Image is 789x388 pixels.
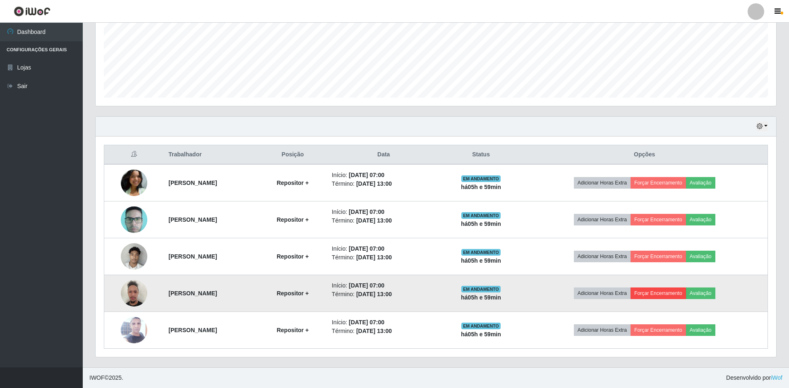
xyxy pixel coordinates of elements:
[259,145,327,165] th: Posição
[574,287,631,299] button: Adicionar Horas Extra
[574,324,631,336] button: Adicionar Horas Extra
[89,374,123,382] span: © 2025 .
[686,177,715,189] button: Avaliação
[332,171,436,180] li: Início:
[356,291,392,297] time: [DATE] 13:00
[771,374,782,381] a: iWof
[277,327,309,333] strong: Repositor +
[163,145,259,165] th: Trabalhador
[574,251,631,262] button: Adicionar Horas Extra
[461,249,501,256] span: EM ANDAMENTO
[277,290,309,297] strong: Repositor +
[441,145,522,165] th: Status
[461,184,501,190] strong: há 05 h e 59 min
[121,275,147,311] img: 1753289887027.jpeg
[461,220,501,227] strong: há 05 h e 59 min
[168,327,217,333] strong: [PERSON_NAME]
[332,180,436,188] li: Término:
[461,294,501,301] strong: há 05 h e 59 min
[349,282,384,289] time: [DATE] 07:00
[686,287,715,299] button: Avaliação
[332,253,436,262] li: Término:
[168,216,217,223] strong: [PERSON_NAME]
[332,244,436,253] li: Início:
[631,251,686,262] button: Forçar Encerramento
[349,208,384,215] time: [DATE] 07:00
[332,216,436,225] li: Término:
[327,145,441,165] th: Data
[726,374,782,382] span: Desenvolvido por
[332,208,436,216] li: Início:
[461,323,501,329] span: EM ANDAMENTO
[349,172,384,178] time: [DATE] 07:00
[631,324,686,336] button: Forçar Encerramento
[631,177,686,189] button: Forçar Encerramento
[121,204,147,236] img: 1752163217594.jpeg
[356,217,392,224] time: [DATE] 13:00
[461,175,501,182] span: EM ANDAMENTO
[461,212,501,219] span: EM ANDAMENTO
[461,257,501,264] strong: há 05 h e 59 min
[89,374,105,381] span: IWOF
[349,319,384,326] time: [DATE] 07:00
[461,331,501,338] strong: há 05 h e 59 min
[121,170,147,196] img: 1748893020398.jpeg
[277,216,309,223] strong: Repositor +
[277,180,309,186] strong: Repositor +
[631,214,686,225] button: Forçar Encerramento
[277,253,309,260] strong: Repositor +
[686,251,715,262] button: Avaliação
[332,318,436,327] li: Início:
[332,290,436,299] li: Término:
[356,328,392,334] time: [DATE] 13:00
[461,286,501,292] span: EM ANDAMENTO
[356,254,392,261] time: [DATE] 13:00
[686,214,715,225] button: Avaliação
[168,180,217,186] strong: [PERSON_NAME]
[121,239,147,274] img: 1752582436297.jpeg
[121,301,147,359] img: 1756162339010.jpeg
[521,145,767,165] th: Opções
[14,6,50,17] img: CoreUI Logo
[349,245,384,252] time: [DATE] 07:00
[168,290,217,297] strong: [PERSON_NAME]
[574,177,631,189] button: Adicionar Horas Extra
[332,281,436,290] li: Início:
[168,253,217,260] strong: [PERSON_NAME]
[631,287,686,299] button: Forçar Encerramento
[356,180,392,187] time: [DATE] 13:00
[574,214,631,225] button: Adicionar Horas Extra
[686,324,715,336] button: Avaliação
[332,327,436,335] li: Término:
